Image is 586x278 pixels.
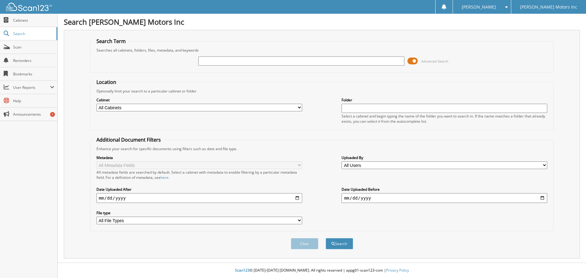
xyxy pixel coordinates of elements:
img: scan123-logo-white.svg [6,3,52,11]
span: Advanced Search [421,59,448,63]
span: Reminders [13,58,54,63]
span: Search [13,31,53,36]
legend: Search Term [93,38,129,45]
label: Date Uploaded After [96,187,302,192]
a: here [161,175,168,180]
div: Optionally limit your search to a particular cabinet or folder [93,88,551,94]
div: Select a cabinet and begin typing the name of the folder you want to search in. If the name match... [342,114,547,124]
label: Uploaded By [342,155,547,160]
button: Search [326,238,353,249]
span: User Reports [13,85,50,90]
span: Bookmarks [13,71,54,77]
a: Privacy Policy [386,268,409,273]
label: Folder [342,97,547,103]
label: Cabinet [96,97,302,103]
legend: Location [93,79,119,85]
span: [PERSON_NAME] [462,5,496,9]
label: Metadata [96,155,302,160]
span: Help [13,98,54,103]
label: Date Uploaded Before [342,187,547,192]
label: File type [96,210,302,215]
h1: Search [PERSON_NAME] Motors Inc [64,17,580,27]
input: start [96,193,302,203]
div: All metadata fields are searched by default. Select a cabinet with metadata to enable filtering b... [96,170,302,180]
div: 1 [50,112,55,117]
span: Scan123 [235,268,250,273]
legend: Additional Document Filters [93,136,164,143]
div: Searches all cabinets, folders, files, metadata, and keywords [93,48,551,53]
input: end [342,193,547,203]
span: [PERSON_NAME] Motors Inc [520,5,577,9]
span: Scan [13,45,54,50]
span: Announcements [13,112,54,117]
div: Enhance your search for specific documents using filters such as date and file type. [93,146,551,151]
button: Clear [291,238,318,249]
div: © [DATE]-[DATE] [DOMAIN_NAME]. All rights reserved | appg01-scan123-com | [58,263,586,278]
span: Cabinets [13,18,54,23]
